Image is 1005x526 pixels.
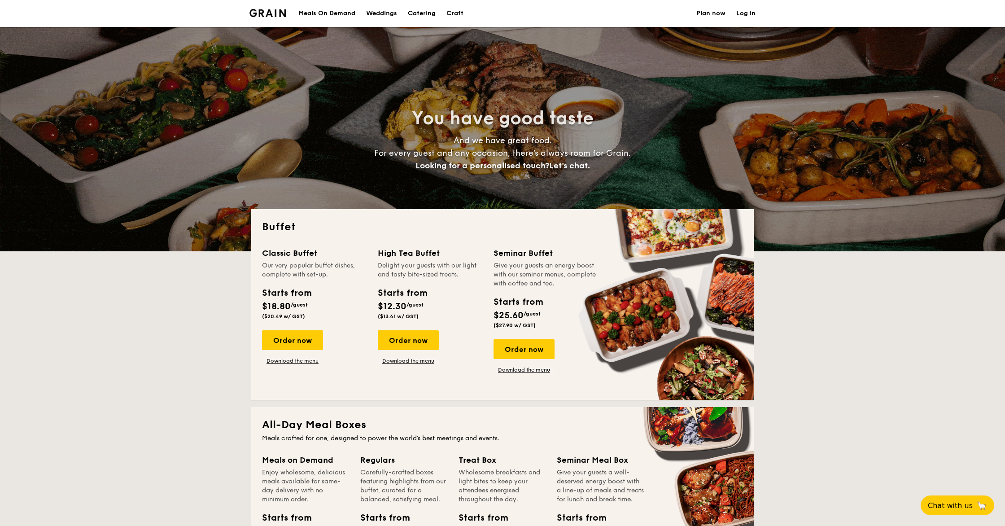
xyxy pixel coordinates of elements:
span: $18.80 [262,301,291,312]
span: Chat with us [928,501,973,510]
div: Starts from [378,286,427,300]
div: High Tea Buffet [378,247,483,259]
span: $12.30 [378,301,406,312]
div: Starts from [262,511,302,525]
div: Meals crafted for one, designed to power the world's best meetings and events. [262,434,743,443]
div: Starts from [459,511,499,525]
div: Classic Buffet [262,247,367,259]
a: Logotype [249,9,286,17]
a: Download the menu [378,357,439,364]
div: Wholesome breakfasts and light bites to keep your attendees energised throughout the day. [459,468,546,504]
button: Chat with us🦙 [921,495,994,515]
div: Give your guests an energy boost with our seminar menus, complete with coffee and tea. [494,261,599,288]
div: Regulars [360,454,448,466]
div: Order now [378,330,439,350]
span: $25.60 [494,310,524,321]
div: Order now [262,330,323,350]
span: /guest [524,311,541,317]
span: Let's chat. [549,161,590,171]
div: Delight your guests with our light and tasty bite-sized treats. [378,261,483,279]
div: Enjoy wholesome, delicious meals available for same-day delivery with no minimum order. [262,468,350,504]
span: /guest [291,302,308,308]
span: /guest [406,302,424,308]
span: 🦙 [976,500,987,511]
div: Order now [494,339,555,359]
div: Give your guests a well-deserved energy boost with a line-up of meals and treats for lunch and br... [557,468,644,504]
div: Starts from [262,286,311,300]
div: Starts from [360,511,401,525]
span: ($20.49 w/ GST) [262,313,305,320]
div: Carefully-crafted boxes featuring highlights from our buffet, curated for a balanced, satisfying ... [360,468,448,504]
h2: All-Day Meal Boxes [262,418,743,432]
div: Meals on Demand [262,454,350,466]
div: Our very popular buffet dishes, complete with set-up. [262,261,367,279]
a: Download the menu [494,366,555,373]
div: Starts from [494,295,542,309]
div: Treat Box [459,454,546,466]
div: Seminar Buffet [494,247,599,259]
h2: Buffet [262,220,743,234]
span: ($13.41 w/ GST) [378,313,419,320]
img: Grain [249,9,286,17]
div: Seminar Meal Box [557,454,644,466]
div: Starts from [557,511,597,525]
span: ($27.90 w/ GST) [494,322,536,329]
a: Download the menu [262,357,323,364]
